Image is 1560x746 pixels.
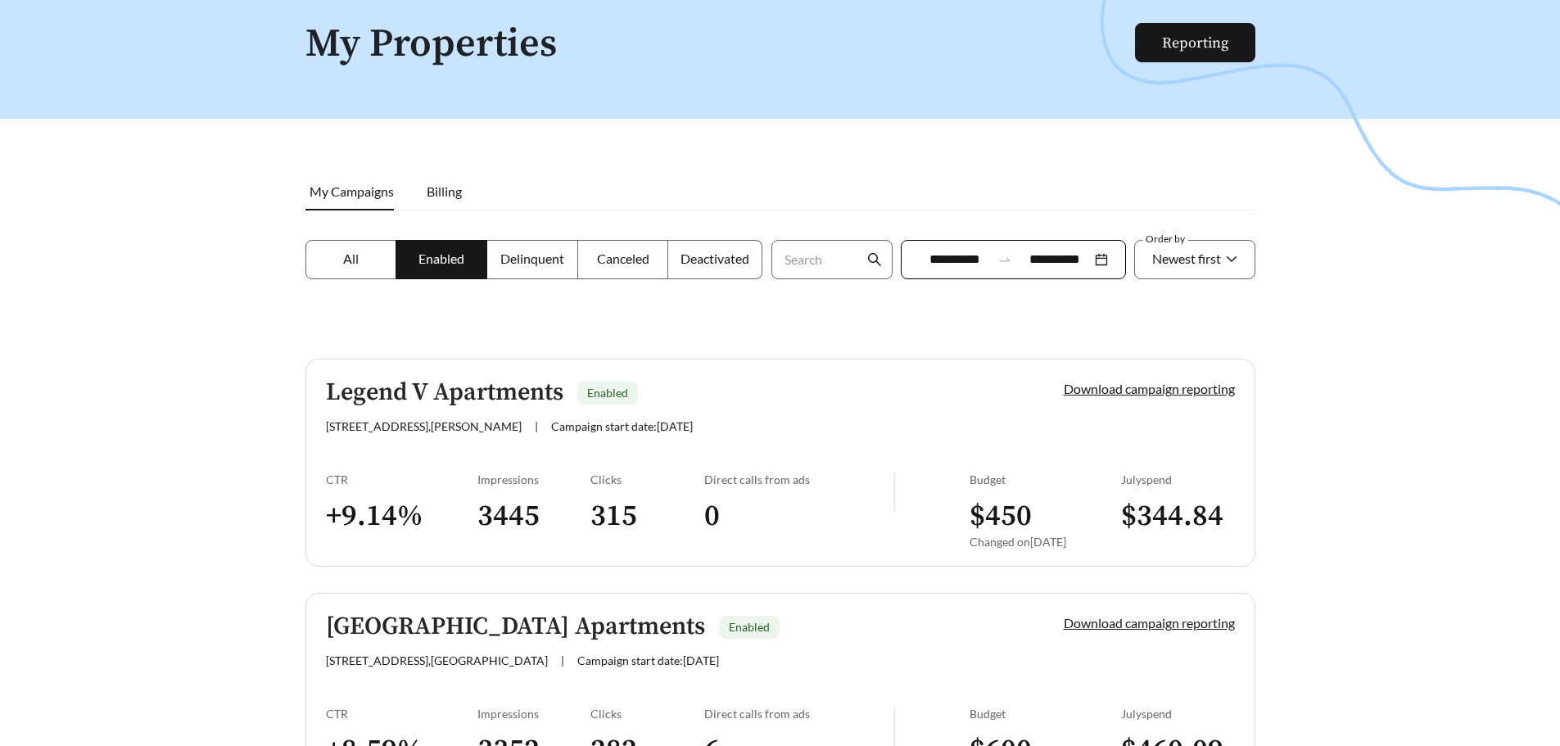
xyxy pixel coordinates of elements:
[343,251,359,266] span: All
[551,419,693,433] span: Campaign start date: [DATE]
[427,183,462,199] span: Billing
[867,252,882,267] span: search
[1121,707,1235,721] div: July spend
[1064,381,1235,396] a: Download campaign reporting
[326,379,563,406] h5: Legend V Apartments
[893,707,895,746] img: line
[477,498,591,535] h3: 3445
[704,472,893,486] div: Direct calls from ads
[590,707,704,721] div: Clicks
[326,419,522,433] span: [STREET_ADDRESS] , [PERSON_NAME]
[590,498,704,535] h3: 315
[893,472,895,512] img: line
[1135,23,1255,62] button: Reporting
[970,498,1121,535] h3: $ 450
[681,251,749,266] span: Deactivated
[326,472,477,486] div: CTR
[477,472,591,486] div: Impressions
[970,707,1121,721] div: Budget
[970,535,1121,549] div: Changed on [DATE]
[326,707,477,721] div: CTR
[500,251,564,266] span: Delinquent
[997,252,1012,267] span: to
[326,498,477,535] h3: + 9.14 %
[597,251,649,266] span: Canceled
[310,183,394,199] span: My Campaigns
[1064,615,1235,631] a: Download campaign reporting
[577,653,719,667] span: Campaign start date: [DATE]
[1152,251,1221,266] span: Newest first
[561,653,564,667] span: |
[326,613,705,640] h5: [GEOGRAPHIC_DATA] Apartments
[326,653,548,667] span: [STREET_ADDRESS] , [GEOGRAPHIC_DATA]
[997,252,1012,267] span: swap-right
[305,23,1137,66] h1: My Properties
[729,620,770,634] span: Enabled
[704,707,893,721] div: Direct calls from ads
[1162,34,1228,52] a: Reporting
[587,386,628,400] span: Enabled
[590,472,704,486] div: Clicks
[970,472,1121,486] div: Budget
[1121,472,1235,486] div: July spend
[1121,498,1235,535] h3: $ 344.84
[418,251,464,266] span: Enabled
[535,419,538,433] span: |
[704,498,893,535] h3: 0
[477,707,591,721] div: Impressions
[305,359,1255,567] a: Legend V ApartmentsEnabled[STREET_ADDRESS],[PERSON_NAME]|Campaign start date:[DATE]Download campa...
